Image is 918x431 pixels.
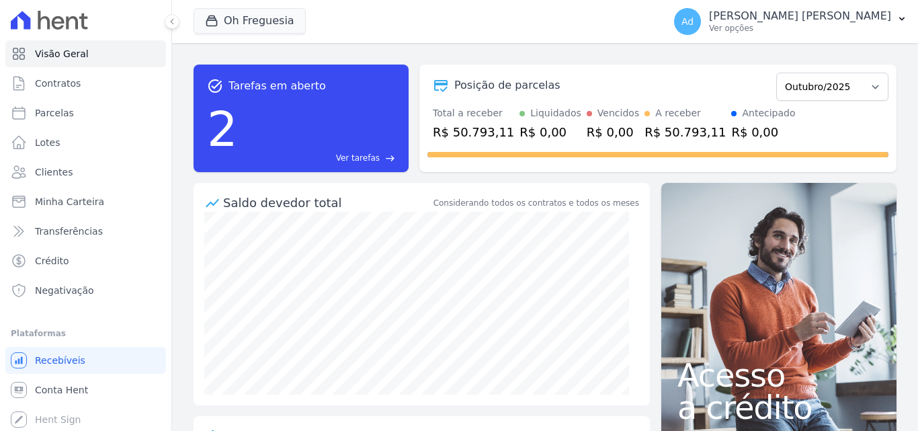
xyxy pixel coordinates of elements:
[11,325,161,342] div: Plataformas
[5,277,166,304] a: Negativação
[587,123,639,141] div: R$ 0,00
[35,136,60,149] span: Lotes
[530,106,581,120] div: Liquidados
[5,247,166,274] a: Crédito
[742,106,795,120] div: Antecipado
[5,159,166,186] a: Clientes
[454,77,560,93] div: Posição de parcelas
[35,106,74,120] span: Parcelas
[35,77,81,90] span: Contratos
[5,70,166,97] a: Contratos
[207,78,223,94] span: task_alt
[194,8,306,34] button: Oh Freguesia
[677,359,880,391] span: Acesso
[35,47,89,61] span: Visão Geral
[597,106,639,120] div: Vencidos
[433,106,514,120] div: Total a receber
[433,123,514,141] div: R$ 50.793,11
[385,153,395,163] span: east
[681,17,694,26] span: Ad
[35,354,85,367] span: Recebíveis
[663,3,918,40] button: Ad [PERSON_NAME] [PERSON_NAME] Ver opções
[5,218,166,245] a: Transferências
[35,225,103,238] span: Transferências
[35,165,73,179] span: Clientes
[5,347,166,374] a: Recebíveis
[644,123,726,141] div: R$ 50.793,11
[5,129,166,156] a: Lotes
[207,94,238,164] div: 2
[35,284,94,297] span: Negativação
[5,377,166,403] a: Conta Hent
[731,123,795,141] div: R$ 0,00
[223,194,431,212] div: Saldo devedor total
[35,195,104,208] span: Minha Carteira
[677,391,880,424] span: a crédito
[433,197,639,209] div: Considerando todos os contratos e todos os meses
[228,78,326,94] span: Tarefas em aberto
[336,152,380,164] span: Ver tarefas
[5,188,166,215] a: Minha Carteira
[709,9,891,23] p: [PERSON_NAME] [PERSON_NAME]
[243,152,395,164] a: Ver tarefas east
[35,254,69,268] span: Crédito
[5,40,166,67] a: Visão Geral
[519,123,581,141] div: R$ 0,00
[655,106,701,120] div: A receber
[35,383,88,397] span: Conta Hent
[709,23,891,34] p: Ver opções
[5,100,166,126] a: Parcelas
